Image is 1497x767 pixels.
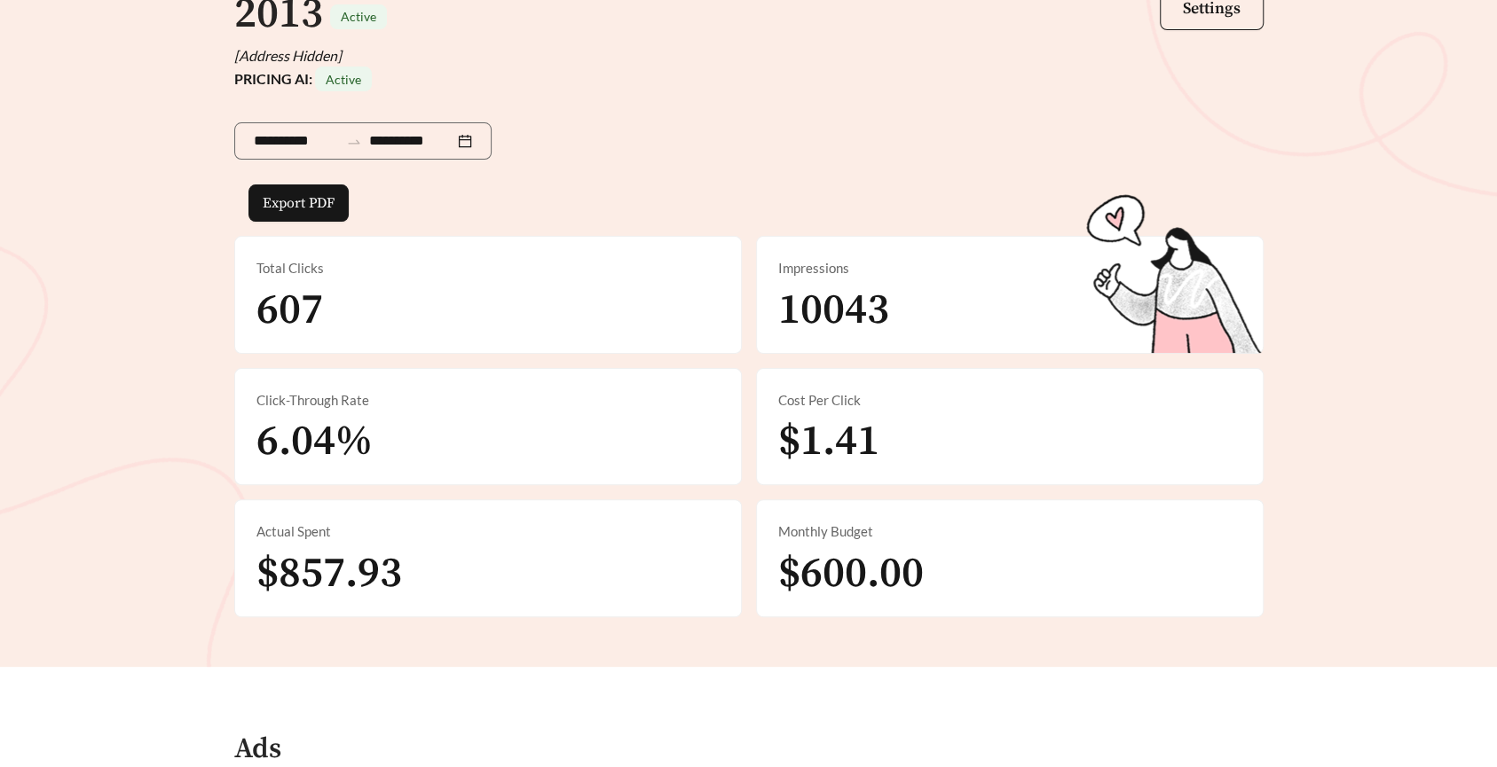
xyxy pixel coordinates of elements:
[778,390,1241,411] div: Cost Per Click
[234,70,372,87] strong: PRICING AI:
[256,284,323,337] span: 607
[234,47,342,64] i: [Address Hidden]
[346,133,362,149] span: to
[778,521,1241,542] div: Monthly Budget
[256,258,720,278] div: Total Clicks
[778,258,1241,278] div: Impressions
[778,284,889,337] span: 10043
[248,184,349,222] button: Export PDF
[778,415,879,468] span: $1.41
[778,547,924,600] span: $600.00
[256,521,720,542] div: Actual Spent
[234,734,281,765] h4: Ads
[341,9,376,24] span: Active
[256,547,402,600] span: $857.93
[263,192,335,214] span: Export PDF
[256,390,720,411] div: Click-Through Rate
[256,415,373,468] span: 6.04%
[326,72,361,87] span: Active
[346,134,362,150] span: swap-right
